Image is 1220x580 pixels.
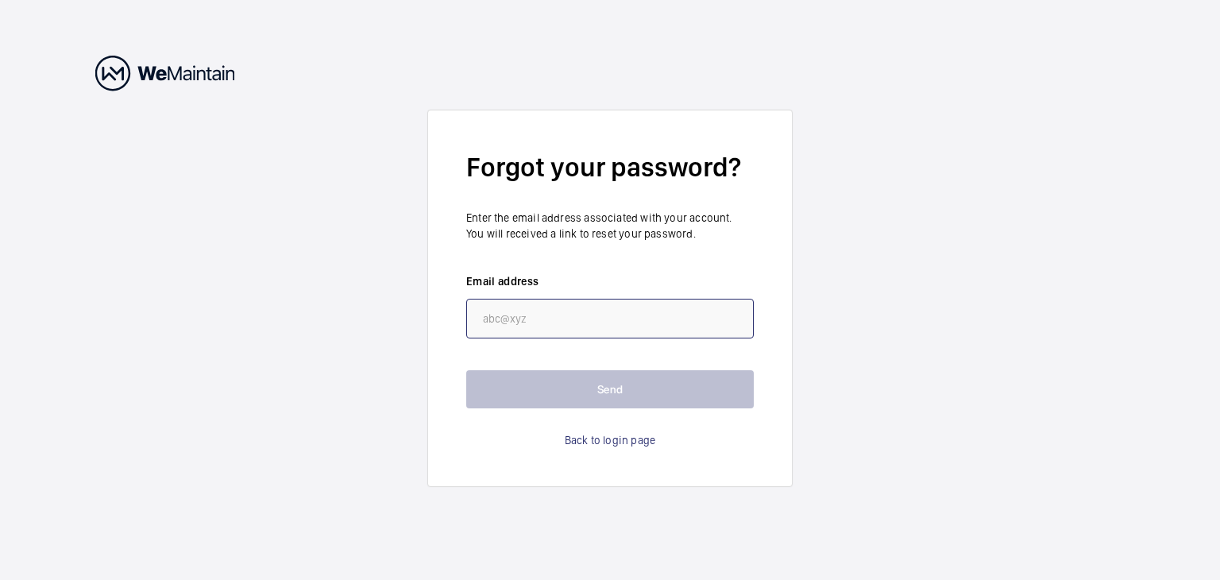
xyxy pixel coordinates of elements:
a: Back to login page [565,432,655,448]
label: Email address [466,273,754,289]
input: abc@xyz [466,299,754,338]
button: Send [466,370,754,408]
h2: Forgot your password? [466,149,754,186]
p: Enter the email address associated with your account. You will received a link to reset your pass... [466,210,754,242]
